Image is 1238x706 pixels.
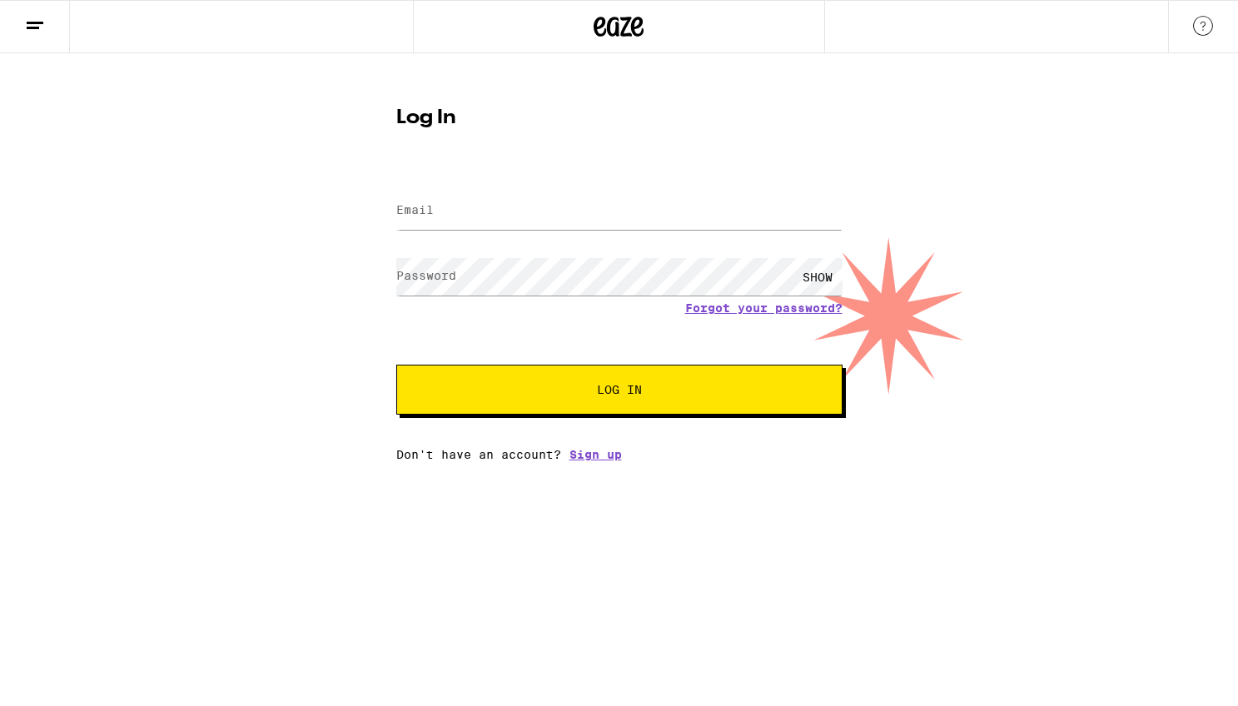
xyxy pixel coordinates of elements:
a: Sign up [569,448,622,461]
label: Email [396,203,434,216]
span: Log In [597,384,642,395]
label: Password [396,269,456,282]
button: Log In [396,365,843,415]
div: SHOW [793,258,843,296]
h1: Log In [396,108,843,128]
div: Don't have an account? [396,448,843,461]
input: Email [396,192,843,230]
a: Forgot your password? [685,301,843,315]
